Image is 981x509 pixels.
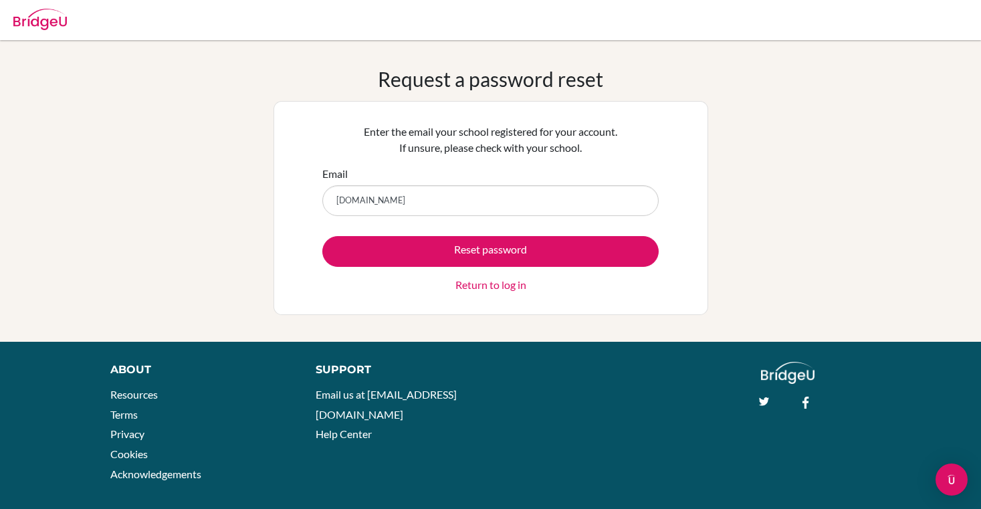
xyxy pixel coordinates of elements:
[13,9,67,30] img: Bridge-U
[110,362,286,378] div: About
[110,468,201,480] a: Acknowledgements
[322,166,348,182] label: Email
[322,236,659,267] button: Reset password
[316,388,457,421] a: Email us at [EMAIL_ADDRESS][DOMAIN_NAME]
[455,277,526,293] a: Return to log in
[936,464,968,496] div: Open Intercom Messenger
[316,427,372,440] a: Help Center
[322,124,659,156] p: Enter the email your school registered for your account. If unsure, please check with your school.
[110,427,144,440] a: Privacy
[110,408,138,421] a: Terms
[110,447,148,460] a: Cookies
[378,67,603,91] h1: Request a password reset
[316,362,477,378] div: Support
[110,388,158,401] a: Resources
[761,362,815,384] img: logo_white@2x-f4f0deed5e89b7ecb1c2cc34c3e3d731f90f0f143d5ea2071677605dd97b5244.png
